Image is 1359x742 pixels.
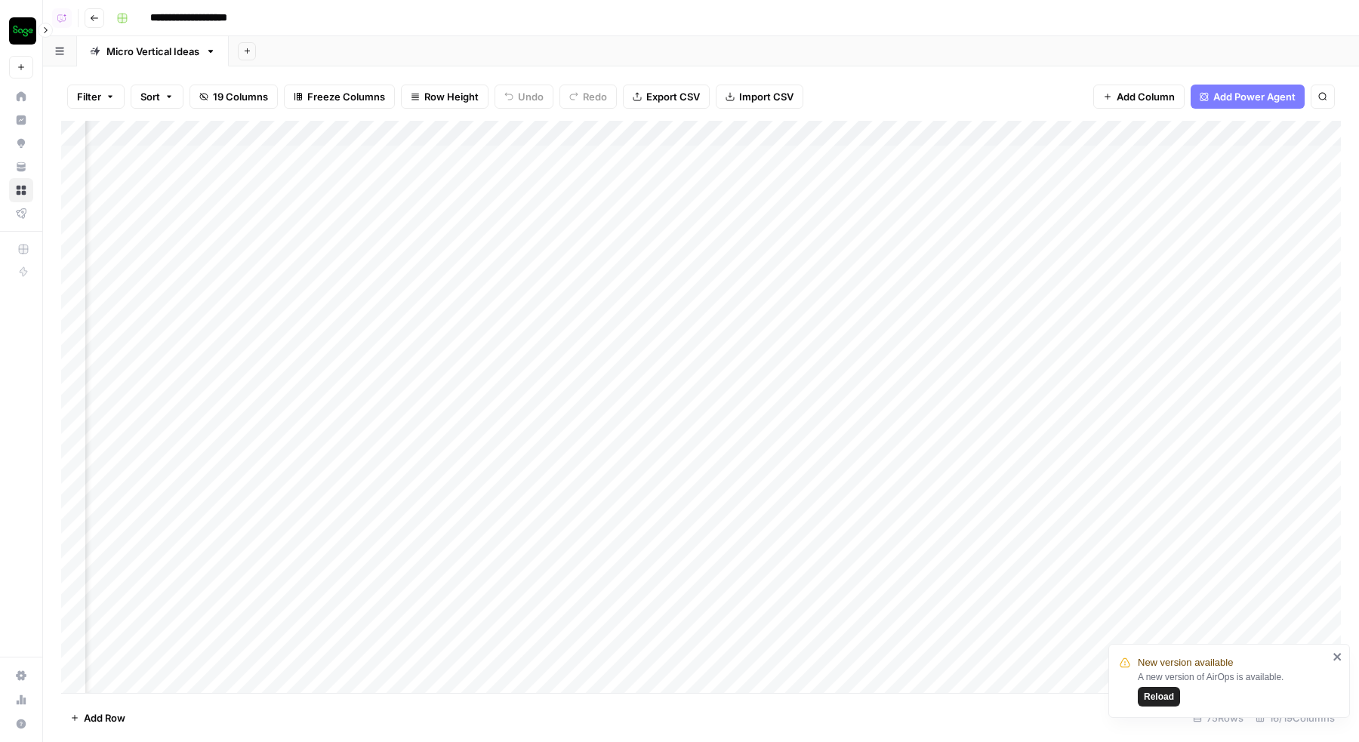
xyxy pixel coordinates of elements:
a: Micro Vertical Ideas [77,36,229,66]
a: Settings [9,663,33,688]
span: Add Column [1117,89,1175,104]
a: Flightpath [9,202,33,226]
span: Export CSV [646,89,700,104]
button: Freeze Columns [284,85,395,109]
span: 19 Columns [213,89,268,104]
a: Browse [9,178,33,202]
button: Export CSV [623,85,710,109]
span: Add Row [84,710,125,725]
button: Reload [1138,687,1180,707]
img: Sage SEO Logo [9,17,36,45]
a: Your Data [9,155,33,179]
button: Row Height [401,85,488,109]
span: New version available [1138,655,1233,670]
div: A new version of AirOps is available. [1138,670,1328,707]
a: Insights [9,108,33,132]
a: Usage [9,688,33,712]
button: Workspace: Sage SEO [9,12,33,50]
span: Filter [77,89,101,104]
span: Row Height [424,89,479,104]
div: 16/19 Columns [1250,706,1341,730]
button: Filter [67,85,125,109]
span: Import CSV [739,89,794,104]
button: Help + Support [9,712,33,736]
button: close [1333,651,1343,663]
span: Freeze Columns [307,89,385,104]
div: Micro Vertical Ideas [106,44,199,59]
button: Redo [559,85,617,109]
span: Reload [1144,690,1174,704]
a: Opportunities [9,131,33,155]
button: Add Row [61,706,134,730]
div: 75 Rows [1187,706,1250,730]
span: Sort [140,89,160,104]
span: Undo [518,89,544,104]
span: Redo [583,89,607,104]
button: Import CSV [716,85,803,109]
button: Add Power Agent [1191,85,1305,109]
button: Undo [495,85,553,109]
button: 19 Columns [190,85,278,109]
a: Home [9,85,33,109]
button: Add Column [1093,85,1185,109]
button: Sort [131,85,183,109]
span: Add Power Agent [1213,89,1296,104]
